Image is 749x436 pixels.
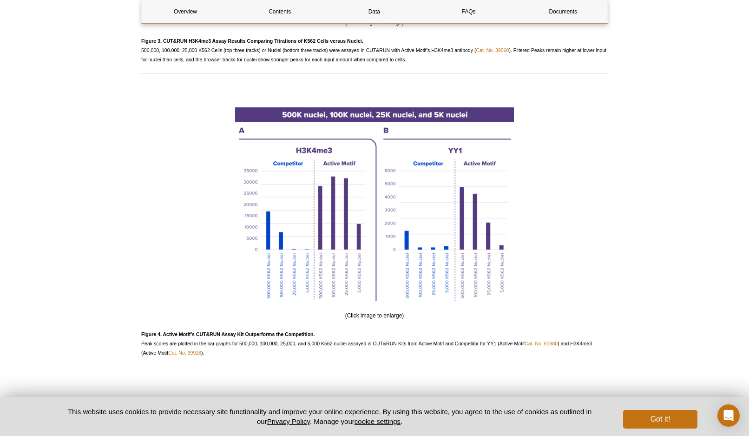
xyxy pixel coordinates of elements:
[330,0,418,23] a: Data
[141,107,608,320] div: (Click image to enlarge)
[236,0,323,23] a: Contents
[425,0,512,23] a: FAQs
[717,404,740,427] div: Open Intercom Messenger
[142,0,229,23] a: Overview
[141,38,363,44] strong: Figure 3. CUT&RUN H3K4me3 Assay Results Comparing Titrations of K562 Cells versus Nuclei.
[141,331,592,356] span: Peak scores are plotted in the bar graphs for 500,000, 100,000, 25,000, and 5,000 K562 nuclei ass...
[52,407,608,426] p: This website uses cookies to provide necessary site functionality and improve your online experie...
[168,350,201,356] a: Cat. No. 39916
[525,341,558,346] a: Cat. No. 61980
[141,331,315,337] strong: Figure 4. Active Motif’s CUT&RUN Assay Kit Outperforms the Competition.
[519,0,607,23] a: Documents
[141,38,606,62] span: 500,000, 100,000, 25,000 K562 Cells (top three tracks) or Nuclei (bottom three tracks) were assay...
[476,47,509,53] a: Cat. No. 39060
[355,417,401,425] button: cookie settings
[235,107,514,308] img: CUT&RUN compared with published data
[267,417,310,425] a: Privacy Policy
[623,410,697,429] button: Got it!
